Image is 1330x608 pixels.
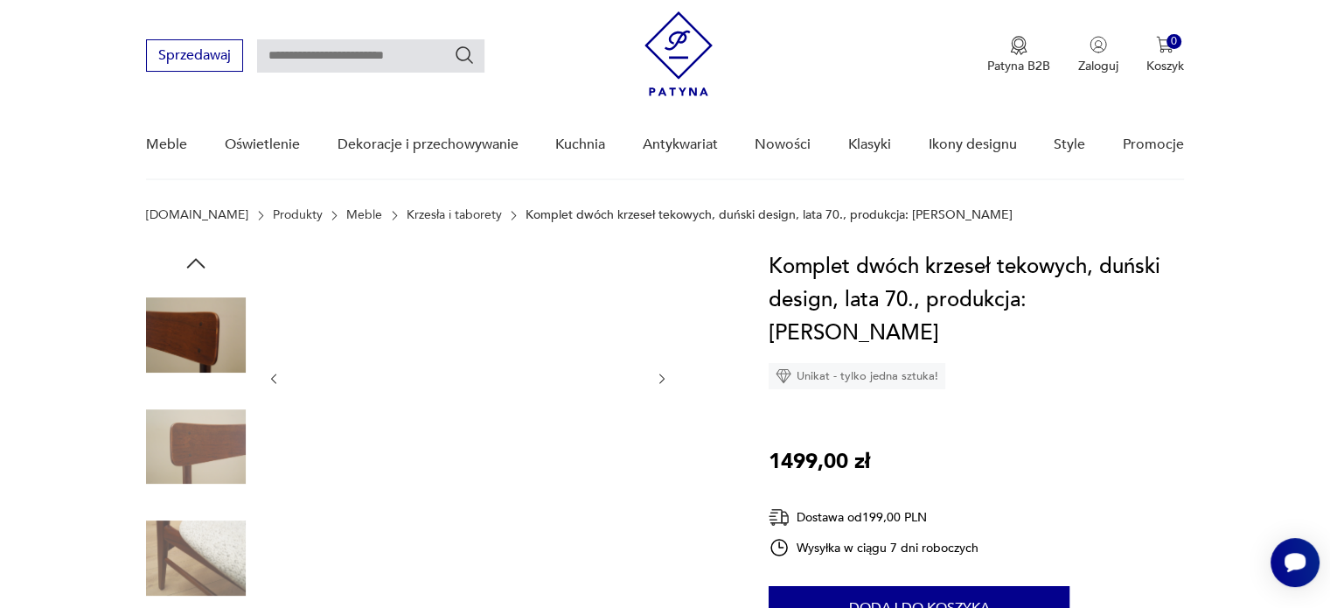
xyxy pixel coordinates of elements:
button: Patyna B2B [987,36,1050,74]
a: Produkty [273,208,323,222]
a: Nowości [755,111,811,178]
a: Dekoracje i przechowywanie [337,111,518,178]
img: Patyna - sklep z meblami i dekoracjami vintage [644,11,713,96]
a: Meble [346,208,382,222]
a: Sprzedawaj [146,51,243,63]
a: Oświetlenie [225,111,300,178]
a: Ikona medaluPatyna B2B [987,36,1050,74]
div: 0 [1166,34,1181,49]
button: Szukaj [454,45,475,66]
p: Komplet dwóch krzeseł tekowych, duński design, lata 70., produkcja: [PERSON_NAME] [526,208,1013,222]
p: Patyna B2B [987,58,1050,74]
p: Zaloguj [1078,58,1118,74]
button: Zaloguj [1078,36,1118,74]
p: Koszyk [1146,58,1184,74]
a: Style [1054,111,1085,178]
img: Ikona dostawy [769,507,790,528]
img: Zdjęcie produktu Komplet dwóch krzeseł tekowych, duński design, lata 70., produkcja: Dania [146,508,246,608]
a: Kuchnia [555,111,605,178]
img: Ikona medalu [1010,36,1027,55]
img: Zdjęcie produktu Komplet dwóch krzeseł tekowych, duński design, lata 70., produkcja: Dania [146,397,246,497]
a: Krzesła i taborety [407,208,502,222]
div: Wysyłka w ciągu 7 dni roboczych [769,537,978,558]
h1: Komplet dwóch krzeseł tekowych, duński design, lata 70., produkcja: [PERSON_NAME] [769,250,1184,350]
a: Antykwariat [643,111,718,178]
a: Promocje [1123,111,1184,178]
button: 0Koszyk [1146,36,1184,74]
a: Klasyki [848,111,891,178]
iframe: Smartsupp widget button [1271,538,1320,587]
button: Sprzedawaj [146,39,243,72]
img: Zdjęcie produktu Komplet dwóch krzeseł tekowych, duński design, lata 70., produkcja: Dania [299,250,637,504]
div: Dostawa od 199,00 PLN [769,507,978,528]
img: Zdjęcie produktu Komplet dwóch krzeseł tekowych, duński design, lata 70., produkcja: Dania [146,285,246,385]
a: Meble [146,111,187,178]
img: Ikona diamentu [776,368,791,384]
a: [DOMAIN_NAME] [146,208,248,222]
p: 1499,00 zł [769,445,870,479]
div: Unikat - tylko jedna sztuka! [769,363,945,389]
img: Ikonka użytkownika [1090,36,1107,53]
a: Ikony designu [928,111,1016,178]
img: Ikona koszyka [1156,36,1173,53]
